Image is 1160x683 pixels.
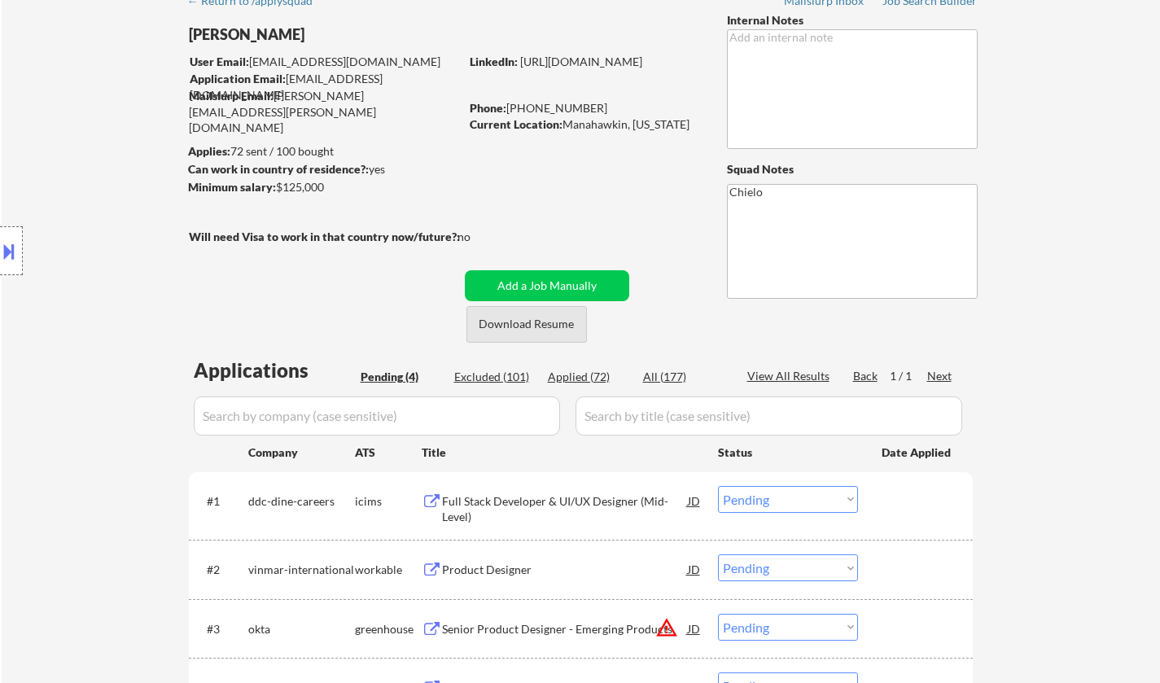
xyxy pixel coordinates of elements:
div: no [457,229,504,245]
a: [URL][DOMAIN_NAME] [520,55,642,68]
div: #2 [207,562,235,578]
div: Date Applied [882,444,953,461]
div: Squad Notes [727,161,978,177]
div: Back [853,368,879,384]
div: Product Designer [442,562,688,578]
div: JD [686,554,703,584]
button: Download Resume [466,306,587,343]
div: Full Stack Developer & UI/UX Designer (Mid-Level) [442,493,688,525]
strong: Will need Visa to work in that country now/future?: [189,230,460,243]
div: JD [686,614,703,643]
strong: Current Location: [470,117,562,131]
div: View All Results [747,368,834,384]
div: 72 sent / 100 bought [188,143,459,160]
strong: Application Email: [190,72,286,85]
div: okta [248,621,355,637]
div: Status [718,437,858,466]
div: [PHONE_NUMBER] [470,100,700,116]
div: workable [355,562,422,578]
div: ddc-dine-careers [248,493,355,510]
input: Search by title (case sensitive) [576,396,962,436]
button: warning_amber [655,616,678,639]
div: Excluded (101) [454,369,536,385]
div: ATS [355,444,422,461]
div: Title [422,444,703,461]
strong: LinkedIn: [470,55,518,68]
div: Applied (72) [548,369,629,385]
div: $125,000 [188,179,459,195]
div: #1 [207,493,235,510]
div: #3 [207,621,235,637]
div: Internal Notes [727,12,978,28]
div: Next [927,368,953,384]
div: [PERSON_NAME][EMAIL_ADDRESS][PERSON_NAME][DOMAIN_NAME] [189,88,459,136]
div: [PERSON_NAME] [189,24,523,45]
div: greenhouse [355,621,422,637]
strong: Mailslurp Email: [189,89,274,103]
strong: User Email: [190,55,249,68]
div: Company [248,444,355,461]
div: yes [188,161,454,177]
div: 1 / 1 [890,368,927,384]
div: JD [686,486,703,515]
input: Search by company (case sensitive) [194,396,560,436]
div: [EMAIL_ADDRESS][DOMAIN_NAME] [190,71,459,103]
div: vinmar-international [248,562,355,578]
strong: Phone: [470,101,506,115]
div: icims [355,493,422,510]
div: All (177) [643,369,724,385]
div: Senior Product Designer - Emerging Products [442,621,688,637]
div: [EMAIL_ADDRESS][DOMAIN_NAME] [190,54,459,70]
div: Pending (4) [361,369,442,385]
button: Add a Job Manually [465,270,629,301]
div: Manahawkin, [US_STATE] [470,116,700,133]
